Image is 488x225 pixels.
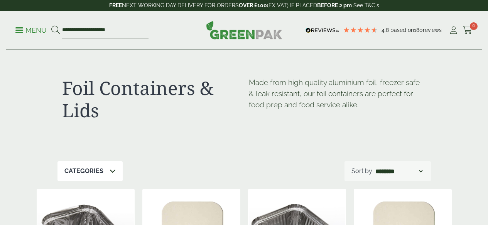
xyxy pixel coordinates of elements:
[374,167,424,176] select: Shop order
[306,28,339,33] img: REVIEWS.io
[239,2,267,8] strong: OVER £100
[249,77,426,110] p: Made from high quality aluminium foil, freezer safe & leak resistant, our foil containers are per...
[463,27,473,34] i: Cart
[109,2,122,8] strong: FREE
[353,2,379,8] a: See T&C's
[62,77,240,121] h1: Foil Containers & Lids
[351,167,372,176] p: Sort by
[382,27,390,33] span: 4.8
[463,25,473,36] a: 0
[15,26,47,33] a: Menu
[423,27,442,33] span: reviews
[206,21,282,39] img: GreenPak Supplies
[470,22,478,30] span: 0
[414,27,423,33] span: 180
[343,27,378,33] div: 4.78 Stars
[449,27,458,34] i: My Account
[390,27,414,33] span: Based on
[64,167,103,176] p: Categories
[15,26,47,35] p: Menu
[317,2,352,8] strong: BEFORE 2 pm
